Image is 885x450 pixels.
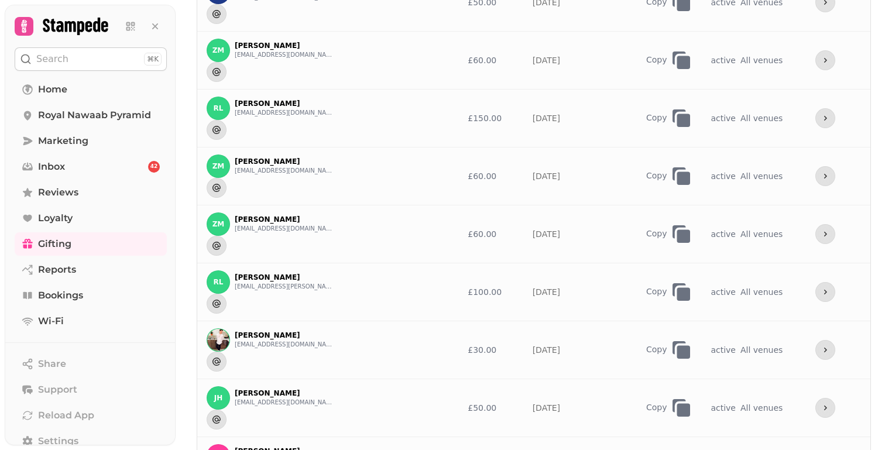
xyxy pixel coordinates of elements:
[15,258,167,281] a: Reports
[207,329,229,351] img: R L
[711,114,736,123] span: active
[711,287,736,297] span: active
[815,50,835,70] button: more
[815,224,835,244] button: more
[38,211,73,225] span: Loyalty
[207,294,227,314] button: Send to
[38,160,65,174] span: Inbox
[815,166,835,186] button: more
[15,104,167,127] a: Royal Nawaab Pyramid
[235,389,334,398] p: [PERSON_NAME]
[740,170,783,182] span: All venues
[15,47,167,71] button: Search⌘K
[15,310,167,333] a: Wi-Fi
[815,282,835,302] button: more
[214,278,224,286] span: RL
[15,155,167,178] a: Inbox42
[711,171,736,181] span: active
[468,344,513,356] div: £30.00
[711,345,736,355] span: active
[38,357,66,371] span: Share
[15,181,167,204] a: Reviews
[38,314,64,328] span: Wi-Fi
[38,134,88,148] span: Marketing
[235,224,334,233] button: [EMAIL_ADDRESS][DOMAIN_NAME]
[740,228,783,240] span: All venues
[533,114,560,123] a: [DATE]
[533,229,560,239] a: [DATE]
[38,83,67,97] span: Home
[740,112,783,124] span: All venues
[15,129,167,153] a: Marketing
[646,164,670,188] button: Copy
[207,178,227,198] button: Send to
[235,398,334,407] button: [EMAIL_ADDRESS][DOMAIN_NAME]
[212,46,225,54] span: ZM
[15,352,167,376] button: Share
[15,284,167,307] a: Bookings
[468,170,513,182] div: £60.00
[15,232,167,256] a: Gifting
[38,237,71,251] span: Gifting
[207,120,227,140] button: Send to
[740,54,783,66] span: All venues
[214,394,223,402] span: JH
[646,396,670,420] button: Copy
[235,340,334,349] button: [EMAIL_ADDRESS][DOMAIN_NAME]
[533,345,560,355] a: [DATE]
[646,107,670,130] button: Copy
[711,56,736,65] span: active
[646,280,670,304] button: Copy
[235,108,334,118] button: [EMAIL_ADDRESS][DOMAIN_NAME]
[207,62,227,82] button: Send to
[214,104,224,112] span: RL
[38,383,77,397] span: Support
[235,215,334,224] p: [PERSON_NAME]
[38,408,94,422] span: Reload App
[144,53,162,66] div: ⌘K
[235,41,334,50] p: [PERSON_NAME]
[711,229,736,239] span: active
[533,287,560,297] a: [DATE]
[711,403,736,413] span: active
[15,378,167,401] button: Support
[15,207,167,230] a: Loyalty
[740,286,783,298] span: All venues
[468,54,513,66] div: £60.00
[15,78,167,101] a: Home
[235,273,334,282] p: [PERSON_NAME]
[533,403,560,413] a: [DATE]
[468,112,513,124] div: £150.00
[740,344,783,356] span: All venues
[150,163,158,171] span: 42
[207,352,227,372] button: Send to
[38,108,151,122] span: Royal Nawaab Pyramid
[212,220,225,228] span: ZM
[235,99,334,108] p: [PERSON_NAME]
[815,398,835,418] button: more
[646,222,670,246] button: Copy
[740,402,783,414] span: All venues
[468,286,513,298] div: £100.00
[38,186,78,200] span: Reviews
[533,171,560,181] a: [DATE]
[815,108,835,128] button: more
[15,404,167,427] button: Reload App
[207,236,227,256] button: Send to
[646,49,670,72] button: Copy
[212,162,225,170] span: ZM
[38,288,83,303] span: Bookings
[36,52,68,66] p: Search
[235,157,334,166] p: [PERSON_NAME]
[235,282,334,291] button: [EMAIL_ADDRESS][PERSON_NAME][DOMAIN_NAME]
[38,434,78,448] span: Settings
[235,50,334,60] button: [EMAIL_ADDRESS][DOMAIN_NAME]
[646,338,670,362] button: Copy
[235,166,334,176] button: [EMAIL_ADDRESS][DOMAIN_NAME]
[207,4,227,24] button: Send to
[207,410,227,430] button: Send to
[815,340,835,360] button: more
[468,228,513,240] div: £60.00
[468,402,513,414] div: £50.00
[533,56,560,65] a: [DATE]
